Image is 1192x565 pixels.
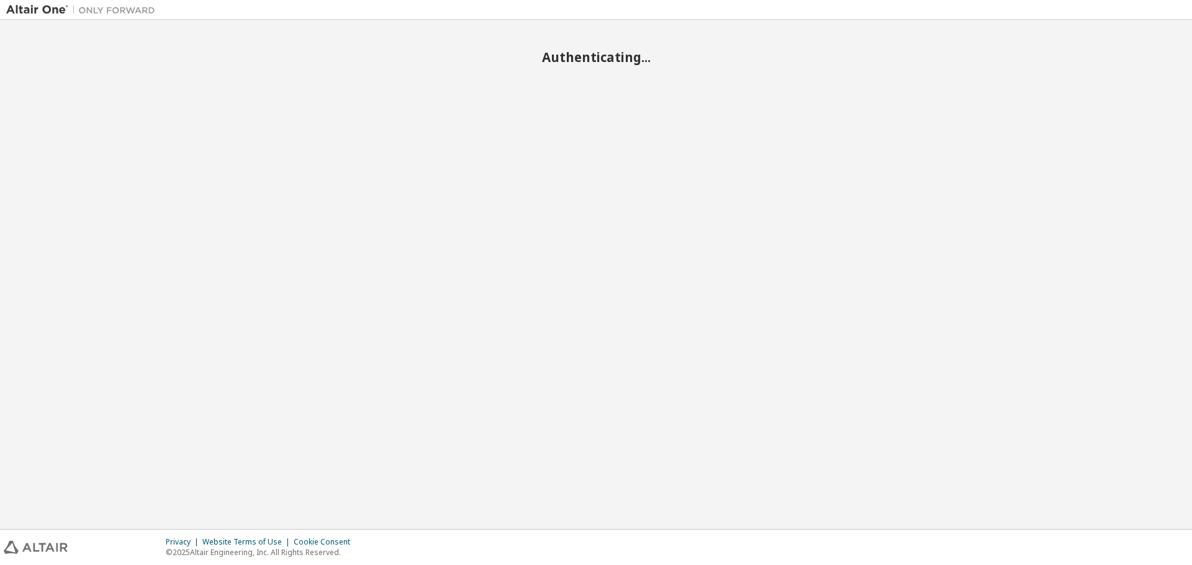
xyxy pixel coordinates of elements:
div: Website Terms of Use [202,537,294,547]
img: altair_logo.svg [4,541,68,554]
h2: Authenticating... [6,49,1186,65]
p: © 2025 Altair Engineering, Inc. All Rights Reserved. [166,547,358,558]
div: Cookie Consent [294,537,358,547]
img: Altair One [6,4,161,16]
div: Privacy [166,537,202,547]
